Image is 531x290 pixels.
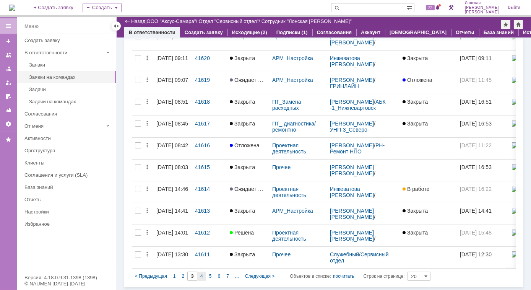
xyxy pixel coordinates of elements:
div: Согласования [24,111,112,117]
a: РН-Ремонт НПО [330,142,385,155]
div: / [330,55,396,67]
a: Проектная деятельность [272,186,306,198]
span: [DATE] 16:22 [460,186,492,192]
span: Закрыта [403,55,428,61]
div: Избранное [24,221,103,227]
div: 41616 [195,142,224,148]
div: / [147,18,199,24]
a: Решена [227,225,269,246]
a: Исходящие [232,29,260,35]
span: [DATE] 14:41 [460,208,492,214]
div: Версия: 4.18.0.9.31.1398 (1398) [24,275,109,280]
div: 41620 [195,55,224,61]
span: 5 [209,274,212,279]
div: Отчеты [24,197,112,202]
a: Соглашения и услуги (SLA) [21,169,115,181]
a: Закрыта [227,51,269,72]
div: Действия [144,186,150,192]
div: База знаний [24,184,112,190]
a: Проектная деятельность [272,230,306,242]
span: [DATE] 15:48 [460,230,492,236]
a: Мои согласования [2,90,15,103]
span: Закрыта [230,164,255,170]
a: Создать заявку [21,34,115,46]
a: Создать заявку [185,29,223,35]
div: Скрыть меню [112,21,121,31]
a: [DATE] 08:27 [457,29,509,50]
div: [DATE] 13:30 [156,251,188,257]
div: Действия [144,121,150,127]
a: Задачи на командах [26,96,115,108]
div: [DATE] 09:07 [156,77,188,83]
a: Закрыта [227,247,269,268]
div: © NAUMEN [DATE]-[DATE] [24,281,109,286]
a: 41619 [192,72,227,94]
a: Сервисный отдел [330,251,390,264]
div: Действия [144,208,150,214]
span: Закрыта [403,208,428,214]
a: [DATE] 14:41 [457,203,509,225]
span: Отложена [230,142,260,148]
span: Следующая > [245,274,274,279]
a: АРМ_Настройка [272,208,313,214]
span: Решена [230,230,254,236]
a: Заявки на командах [26,71,115,83]
a: [DATE] 16:53 [457,116,509,137]
a: ООО "Аксус-Самара" [147,18,196,24]
a: Настройки [2,118,15,130]
a: Прочее [272,164,291,170]
div: / [330,164,396,176]
a: В работе [399,181,457,203]
div: [DATE] 14:41 [156,208,188,214]
span: [DATE] 16:53 [460,164,492,170]
a: [PERSON_NAME] [330,121,374,127]
a: Аккаунт [361,29,380,35]
a: [DATE] 14:01 [153,225,192,246]
div: / [330,33,396,46]
span: 1 [173,274,176,279]
a: Отчеты [456,29,474,35]
a: АРМ_Настройка [272,55,313,61]
span: Закрыта [230,251,255,257]
div: [DATE] 09:11 [156,55,188,61]
div: / [330,99,396,111]
div: [DATE] 08:03 [156,164,188,170]
div: От меня [24,123,103,129]
span: < Предыдущая [135,274,167,279]
a: Проектная деятельность [272,142,306,155]
a: Заявки [26,59,115,71]
a: База знаний [484,29,514,35]
a: [DATE] 12:30 [457,247,509,268]
span: 22 [426,5,435,10]
div: Создать заявку [24,37,112,43]
a: Отчеты [21,194,115,205]
a: 41618 [192,94,227,116]
a: Клиенты [21,157,115,169]
div: / [330,230,396,242]
div: Действия [144,99,150,105]
a: 41612 [192,225,227,246]
a: [PERSON_NAME] [PERSON_NAME] [330,208,375,220]
div: (1) [302,29,308,35]
a: [PERSON_NAME] [330,77,374,83]
div: Меню [24,22,39,31]
div: посчитать [333,272,354,281]
a: [DATE] 14:46 [153,181,192,203]
a: Ожидает ответа контрагента [227,72,269,94]
span: Ожидает ответа контрагента [230,186,305,192]
span: Закрыта [403,121,428,127]
div: / [330,77,396,89]
span: 2 [182,274,184,279]
a: Задачи [26,83,115,95]
a: Закрыта [227,160,269,181]
a: [PERSON_NAME] [PERSON_NAME] [330,230,375,242]
span: [DATE] 11:22 [460,142,492,148]
div: / [330,121,396,133]
span: [DATE] 09:11 [460,55,492,61]
a: 41614 [192,181,227,203]
a: Закрыта [399,116,457,137]
div: Действия [144,251,150,257]
span: Закрыта [230,99,255,105]
div: Сотрудник "Лонская [PERSON_NAME]" [261,18,352,24]
a: [DATE] 15:48 [457,225,509,246]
